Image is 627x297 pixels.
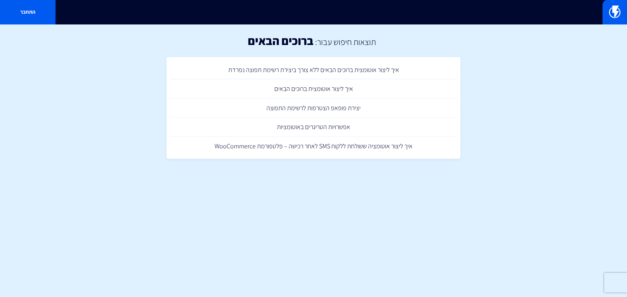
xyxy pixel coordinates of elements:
a: איך ליצור אוטומציה ששולחת ללקוח SMS לאחר רכישה – פלטפורמת WooCommerce [170,137,457,156]
a: איך ליצור אוטומצית ברוכים הבאים [170,79,457,98]
a: יצירת פופאפ הצטרפות לרשימת התפוצה [170,98,457,118]
a: איך ליצור אוטומצית ברוכים הבאים ללא צורך ביצירת רשימת תפוצה נפרדת [170,60,457,80]
h2: תוצאות חיפוש עבור: [313,37,376,47]
a: אפשרויות הטריגרים באוטומציות [170,117,457,137]
h1: ברוכים הבאים [248,34,313,47]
